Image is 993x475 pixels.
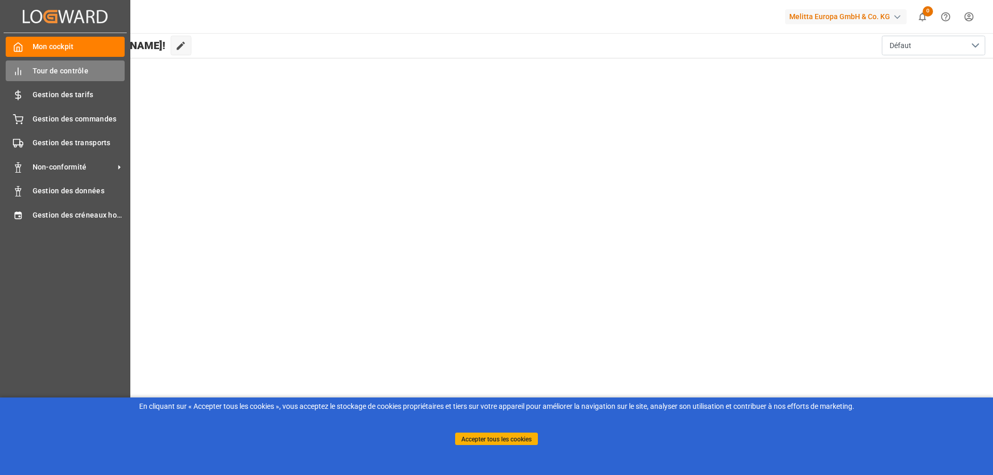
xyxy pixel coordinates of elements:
[6,109,125,129] a: Gestion des commandes
[33,211,137,219] font: Gestion des créneaux horaires
[6,133,125,153] a: Gestion des transports
[33,163,87,171] font: Non-conformité
[33,187,104,195] font: Gestion des données
[6,205,125,225] a: Gestion des créneaux horaires
[139,402,854,410] font: En cliquant sur « Accepter tous les cookies », vous acceptez le stockage de cookies propriétaires...
[934,5,957,28] button: Centre d'aide
[6,60,125,81] a: Tour de contrôle
[461,435,532,442] font: Accepter tous les cookies
[33,115,117,123] font: Gestion des commandes
[33,139,111,147] font: Gestion des transports
[455,433,538,445] button: Accepter tous les cookies
[890,41,911,50] font: Défaut
[33,42,74,51] font: Mon cockpit
[6,181,125,201] a: Gestion des données
[43,39,165,52] font: Bonjour [PERSON_NAME]!
[6,85,125,105] a: Gestion des tarifs
[911,5,934,28] button: afficher 0 nouvelles notifications
[785,7,911,26] button: Melitta Europa GmbH & Co. KG
[6,37,125,57] a: Mon cockpit
[926,7,929,14] font: 0
[789,12,890,21] font: Melitta Europa GmbH & Co. KG
[33,90,94,99] font: Gestion des tarifs
[33,67,88,75] font: Tour de contrôle
[882,36,985,55] button: ouvrir le menu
